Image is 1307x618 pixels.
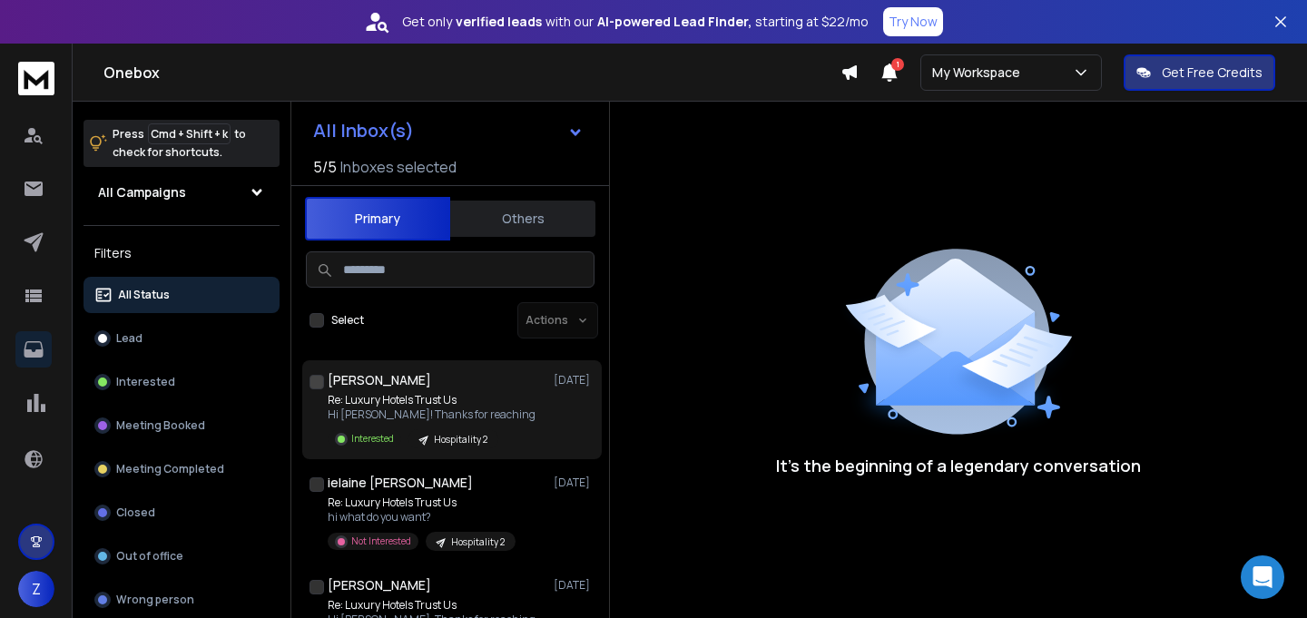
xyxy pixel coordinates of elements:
div: Open Intercom Messenger [1241,555,1284,599]
strong: verified leads [456,13,542,31]
span: 5 / 5 [313,156,337,178]
h1: All Campaigns [98,183,186,201]
p: Meeting Booked [116,418,205,433]
p: Hospitality 2 [451,535,505,549]
p: Closed [116,505,155,520]
button: Meeting Completed [84,451,280,487]
p: It’s the beginning of a legendary conversation [776,453,1141,478]
p: Re: Luxury Hotels Trust Us [328,598,536,613]
p: Not Interested [351,535,411,548]
p: [DATE] [554,373,595,387]
p: Out of office [116,549,183,564]
p: All Status [118,288,170,302]
label: Select [331,313,364,328]
p: [DATE] [554,476,595,490]
p: My Workspace [932,64,1027,82]
button: Try Now [883,7,943,36]
p: Hospitality 2 [434,433,487,446]
p: Re: Luxury Hotels Trust Us [328,393,536,407]
button: Get Free Credits [1124,54,1275,91]
button: Closed [84,495,280,531]
h1: ielaine [PERSON_NAME] [328,474,473,492]
h1: Onebox [103,62,840,83]
button: All Campaigns [84,174,280,211]
img: logo [18,62,54,95]
button: Lead [84,320,280,357]
h1: All Inbox(s) [313,122,414,140]
p: Press to check for shortcuts. [113,125,246,162]
p: Wrong person [116,593,194,607]
h3: Filters [84,240,280,266]
button: Meeting Booked [84,407,280,444]
button: Primary [305,197,450,240]
p: Try Now [889,13,938,31]
p: Interested [351,432,394,446]
button: All Inbox(s) [299,113,598,149]
p: Meeting Completed [116,462,224,476]
span: 1 [891,58,904,71]
p: [DATE] [554,578,595,593]
h3: Inboxes selected [340,156,457,178]
p: Interested [116,375,175,389]
button: Others [450,199,595,239]
button: All Status [84,277,280,313]
p: Re: Luxury Hotels Trust Us [328,495,516,510]
button: Z [18,571,54,607]
h1: [PERSON_NAME] [328,576,431,594]
h1: [PERSON_NAME] [328,371,431,389]
p: Get only with our starting at $22/mo [402,13,869,31]
strong: AI-powered Lead Finder, [597,13,752,31]
p: Get Free Credits [1162,64,1263,82]
p: Lead [116,331,142,346]
p: hi what do you want? [328,510,516,525]
button: Interested [84,364,280,400]
button: Wrong person [84,582,280,618]
span: Cmd + Shift + k [148,123,231,144]
p: Hi [PERSON_NAME]! Thanks for reaching [328,407,536,422]
button: Out of office [84,538,280,574]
